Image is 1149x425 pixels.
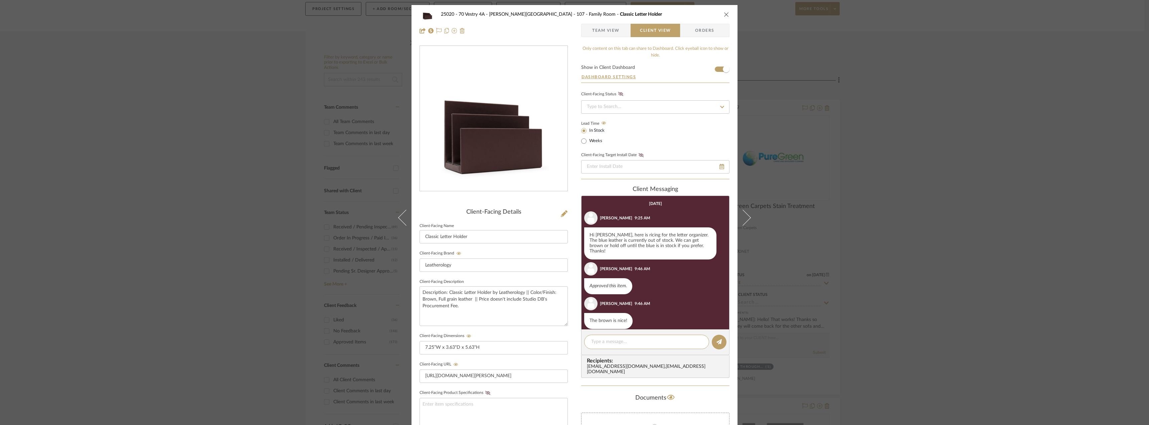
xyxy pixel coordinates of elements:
[587,364,726,375] div: [EMAIL_ADDRESS][DOMAIN_NAME] , [EMAIL_ADDRESS][DOMAIN_NAME]
[420,280,464,284] label: Client-Facing Description
[588,128,605,134] label: In Stock
[420,391,492,395] label: Client-Facing Product Specifications
[420,224,454,228] label: Client-Facing Name
[451,362,460,367] button: Client-Facing URL
[581,153,646,157] label: Client-Facing Target Install Date
[581,45,729,59] div: Only content on this tab can share to Dashboard. Click eyeball icon to show or hide.
[581,160,729,174] input: Enter Install Date
[635,301,650,307] div: 9:46 AM
[620,12,662,17] span: Classic Letter Holder
[581,393,729,403] div: Documents
[420,362,460,367] label: Client-Facing URL
[420,46,567,191] div: 0
[420,209,568,216] div: Client-Facing Details
[581,186,729,193] div: client Messaging
[635,266,650,272] div: 9:46 AM
[599,120,608,127] button: Lead Time
[584,262,598,276] img: user_avatar.png
[464,334,473,338] button: Client-Facing Dimensions
[441,12,577,17] span: 25020 - 70 Vestry 4A - [PERSON_NAME][GEOGRAPHIC_DATA]
[600,266,632,272] div: [PERSON_NAME]
[587,358,726,364] span: Recipients:
[420,369,568,383] input: Enter item URL
[454,251,463,256] button: Client-Facing Brand
[581,100,729,114] input: Type to Search…
[460,28,465,33] img: Remove from project
[600,301,632,307] div: [PERSON_NAME]
[635,215,650,221] div: 9:25 AM
[577,12,620,17] span: 107 - Family Room
[640,24,671,37] span: Client View
[420,334,473,338] label: Client-Facing Dimensions
[581,74,636,80] button: Dashboard Settings
[420,8,436,21] img: e2c16d0c-395a-445c-8600-ee1a51dce86a_48x40.jpg
[584,227,716,259] div: Hi [PERSON_NAME], here is ricing for the letter organizer. The blue leather is currently out of s...
[420,341,568,354] input: Enter item dimensions
[581,120,616,126] label: Lead Time
[592,24,620,37] span: Team View
[688,24,722,37] span: Orders
[637,153,646,157] button: Client-Facing Target Install Date
[588,138,602,144] label: Weeks
[420,230,568,243] input: Enter Client-Facing Item Name
[584,313,633,329] div: The brown is nice!
[483,391,492,395] button: Client-Facing Product Specifications
[581,126,616,145] mat-radio-group: Select item type
[420,258,568,272] input: Enter Client-Facing Brand
[600,215,632,221] div: [PERSON_NAME]
[584,278,632,294] div: Approved this item.
[649,201,662,206] div: [DATE]
[584,297,598,310] img: user_avatar.png
[420,251,463,256] label: Client-Facing Brand
[421,46,566,191] img: e2c16d0c-395a-445c-8600-ee1a51dce86a_436x436.jpg
[584,211,598,225] img: user_avatar.png
[723,11,729,17] button: close
[581,91,625,98] div: Client-Facing Status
